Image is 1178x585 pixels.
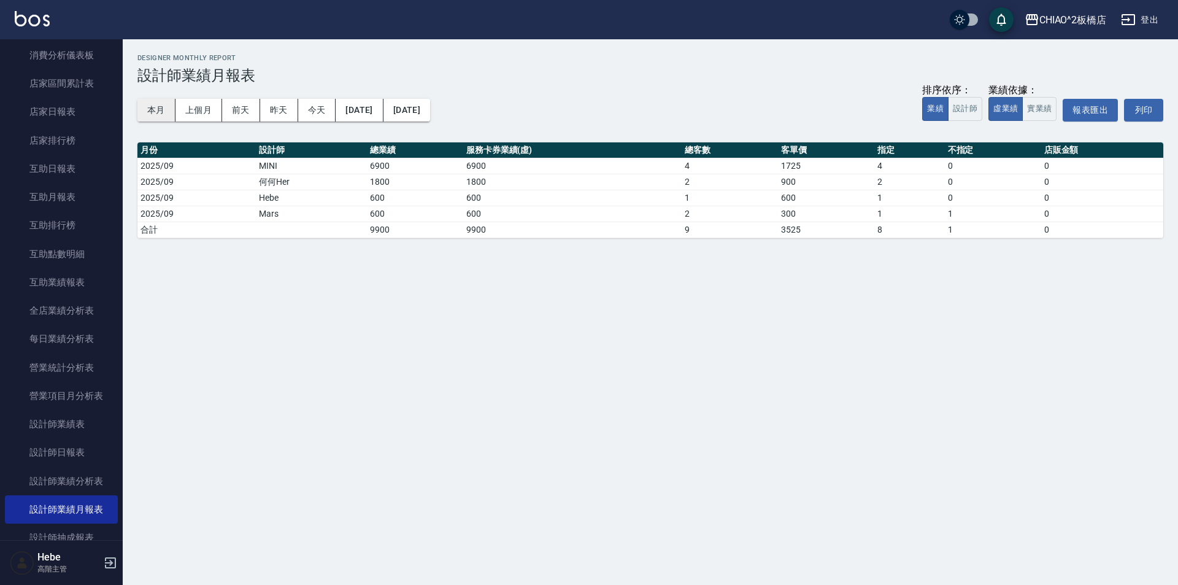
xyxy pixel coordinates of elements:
[682,190,778,206] td: 1
[682,174,778,190] td: 2
[5,325,118,353] a: 每日業績分析表
[256,174,367,190] td: 何何Her
[874,222,945,238] td: 8
[778,206,874,222] td: 300
[1063,99,1118,122] button: 報表匯出
[5,41,118,69] a: 消費分析儀表板
[989,7,1014,32] button: save
[1022,97,1057,121] button: 實業績
[15,11,50,26] img: Logo
[874,206,945,222] td: 1
[945,206,1041,222] td: 1
[874,190,945,206] td: 1
[945,174,1041,190] td: 0
[463,222,682,238] td: 9900
[682,206,778,222] td: 2
[922,84,982,97] div: 排序依序：
[945,158,1041,174] td: 0
[260,99,298,122] button: 昨天
[37,564,100,575] p: 高階主管
[5,240,118,268] a: 互助點數明細
[5,126,118,155] a: 店家排行榜
[1116,9,1163,31] button: 登出
[256,142,367,158] th: 設計師
[1041,174,1163,190] td: 0
[256,190,367,206] td: Hebe
[945,222,1041,238] td: 1
[5,69,118,98] a: 店家區間累計表
[874,158,945,174] td: 4
[256,158,367,174] td: MINI
[874,142,945,158] th: 指定
[367,174,463,190] td: 1800
[383,99,430,122] button: [DATE]
[5,98,118,126] a: 店家日報表
[463,158,682,174] td: 6900
[1041,222,1163,238] td: 0
[682,142,778,158] th: 總客數
[988,84,1057,97] div: 業績依據：
[463,190,682,206] td: 600
[5,410,118,438] a: 設計師業績表
[1124,99,1163,122] button: 列印
[137,142,256,158] th: 月份
[1041,142,1163,158] th: 店販金額
[5,268,118,296] a: 互助業績報表
[5,438,118,467] a: 設計師日報表
[463,174,682,190] td: 1800
[256,206,367,222] td: Mars
[463,206,682,222] td: 600
[5,211,118,239] a: 互助排行榜
[367,222,463,238] td: 9900
[1041,190,1163,206] td: 0
[5,467,118,495] a: 設計師業績分析表
[367,190,463,206] td: 600
[682,158,778,174] td: 4
[5,296,118,325] a: 全店業績分析表
[10,551,34,575] img: Person
[1020,7,1112,33] button: CHIAO^2板橋店
[988,97,1023,121] button: 虛業績
[137,67,1163,84] h3: 設計師業績月報表
[945,142,1041,158] th: 不指定
[778,142,874,158] th: 客單價
[1039,12,1107,28] div: CHIAO^2板橋店
[922,97,949,121] button: 業績
[463,142,682,158] th: 服務卡券業績(虛)
[367,158,463,174] td: 6900
[137,206,256,222] td: 2025/09
[222,99,260,122] button: 前天
[5,382,118,410] a: 營業項目月分析表
[175,99,222,122] button: 上個月
[948,97,982,121] button: 設計師
[336,99,383,122] button: [DATE]
[5,354,118,382] a: 營業統計分析表
[778,158,874,174] td: 1725
[367,142,463,158] th: 總業績
[5,495,118,524] a: 設計師業績月報表
[1041,158,1163,174] td: 0
[5,183,118,211] a: 互助月報表
[137,190,256,206] td: 2025/09
[298,99,336,122] button: 今天
[682,222,778,238] td: 9
[778,222,874,238] td: 3525
[137,174,256,190] td: 2025/09
[137,99,175,122] button: 本月
[5,524,118,552] a: 設計師抽成報表
[137,54,1163,62] h2: Designer Monthly Report
[945,190,1041,206] td: 0
[37,551,100,564] h5: Hebe
[137,222,256,238] td: 合計
[137,142,1163,238] table: a dense table
[1041,206,1163,222] td: 0
[137,158,256,174] td: 2025/09
[367,206,463,222] td: 600
[5,155,118,183] a: 互助日報表
[778,190,874,206] td: 600
[874,174,945,190] td: 2
[778,174,874,190] td: 900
